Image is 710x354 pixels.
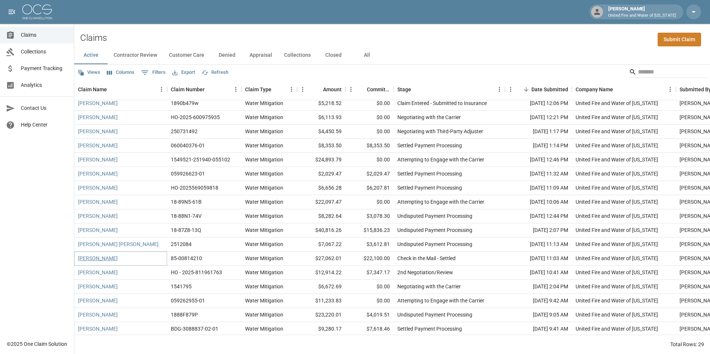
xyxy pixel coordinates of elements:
[78,283,118,290] a: [PERSON_NAME]
[397,79,411,100] div: Stage
[576,269,658,276] div: United Fire and Water of Louisiana
[171,156,230,163] div: 1549521-251940-055102
[163,46,210,64] button: Customer Care
[576,128,658,135] div: United Fire and Water of Louisiana
[397,156,484,163] div: Attempting to Engage with the Carrier
[171,128,198,135] div: 250731492
[78,142,118,149] a: [PERSON_NAME]
[345,111,394,125] div: $0.00
[78,311,118,318] a: [PERSON_NAME]
[171,311,198,318] div: 1888F879P
[22,4,52,19] img: ocs-logo-white-transparent.png
[171,142,205,149] div: 060040376-01
[317,46,350,64] button: Closed
[505,167,572,181] div: [DATE] 11:32 AM
[345,209,394,223] div: $3,078.30
[21,48,68,56] span: Collections
[572,79,676,100] div: Company Name
[105,67,136,78] button: Select columns
[397,283,461,290] div: Negotiating with the Carrier
[76,67,102,78] button: Views
[171,283,192,290] div: 1541795
[107,84,117,95] button: Sort
[78,212,118,220] a: [PERSON_NAME]
[576,99,658,107] div: United Fire and Water of Louisiana
[345,266,394,280] div: $7,347.17
[670,341,704,348] div: Total Rows: 29
[171,325,218,332] div: BDG-3088837-02-01
[505,181,572,195] div: [DATE] 11:09 AM
[350,46,384,64] button: All
[245,79,271,100] div: Claim Type
[613,84,623,95] button: Sort
[356,84,367,95] button: Sort
[297,223,345,237] div: $40,816.26
[80,33,107,43] h2: Claims
[297,181,345,195] div: $6,656.28
[297,79,345,100] div: Amount
[397,226,472,234] div: Undisputed Payment Processing
[78,269,118,276] a: [PERSON_NAME]
[245,184,283,191] div: Water Mitigation
[78,79,107,100] div: Claim Name
[345,322,394,336] div: $7,618.46
[245,255,283,262] div: Water Mitigation
[397,325,462,332] div: Settled Payment Processing
[297,96,345,111] div: $5,218.52
[297,125,345,139] div: $4,450.59
[78,184,118,191] a: [PERSON_NAME]
[297,167,345,181] div: $2,029.47
[576,325,658,332] div: United Fire and Water of Louisiana
[658,33,701,46] a: Submit Claim
[297,252,345,266] div: $27,062.01
[367,79,390,100] div: Committed Amount
[608,13,676,19] p: United Fire and Water of [US_STATE]
[576,212,658,220] div: United Fire and Water of Louisiana
[78,255,118,262] a: [PERSON_NAME]
[245,142,283,149] div: Water Mitigation
[397,142,462,149] div: Settled Payment Processing
[245,128,283,135] div: Water Mitigation
[397,170,462,177] div: Settled Payment Processing
[78,240,159,248] a: [PERSON_NAME] [PERSON_NAME]
[345,79,394,100] div: Committed Amount
[297,266,345,280] div: $12,914.22
[245,283,283,290] div: Water Mitigation
[576,311,658,318] div: United Fire and Water of Louisiana
[21,121,68,129] span: Help Center
[210,46,244,64] button: Denied
[78,128,118,135] a: [PERSON_NAME]
[171,114,220,121] div: HO-2025-600975935
[271,84,282,95] button: Sort
[297,209,345,223] div: $8,282.64
[576,79,613,100] div: Company Name
[171,79,205,100] div: Claim Number
[245,170,283,177] div: Water Mitigation
[200,67,230,78] button: Refresh
[21,104,68,112] span: Contact Us
[171,297,205,304] div: 059262955-01
[297,139,345,153] div: $8,353.50
[576,156,658,163] div: United Fire and Water of Louisiana
[297,308,345,322] div: $23,220.01
[245,198,283,206] div: Water Mitigation
[245,114,283,121] div: Water Mitigation
[74,46,108,64] button: Active
[576,283,658,290] div: United Fire and Water of Louisiana
[170,67,197,78] button: Export
[245,212,283,220] div: Water Mitigation
[245,226,283,234] div: Water Mitigation
[505,153,572,167] div: [DATE] 12:46 PM
[505,96,572,111] div: [DATE] 12:06 PM
[156,84,167,95] button: Menu
[21,31,68,39] span: Claims
[397,184,462,191] div: Settled Payment Processing
[139,67,167,79] button: Show filters
[394,79,505,100] div: Stage
[397,114,461,121] div: Negotiating with the Carrier
[345,237,394,252] div: $3,612.81
[245,99,283,107] div: Water Mitigation
[576,297,658,304] div: United Fire and Water of Louisiana
[78,114,118,121] a: [PERSON_NAME]
[74,46,710,64] div: dynamic tabs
